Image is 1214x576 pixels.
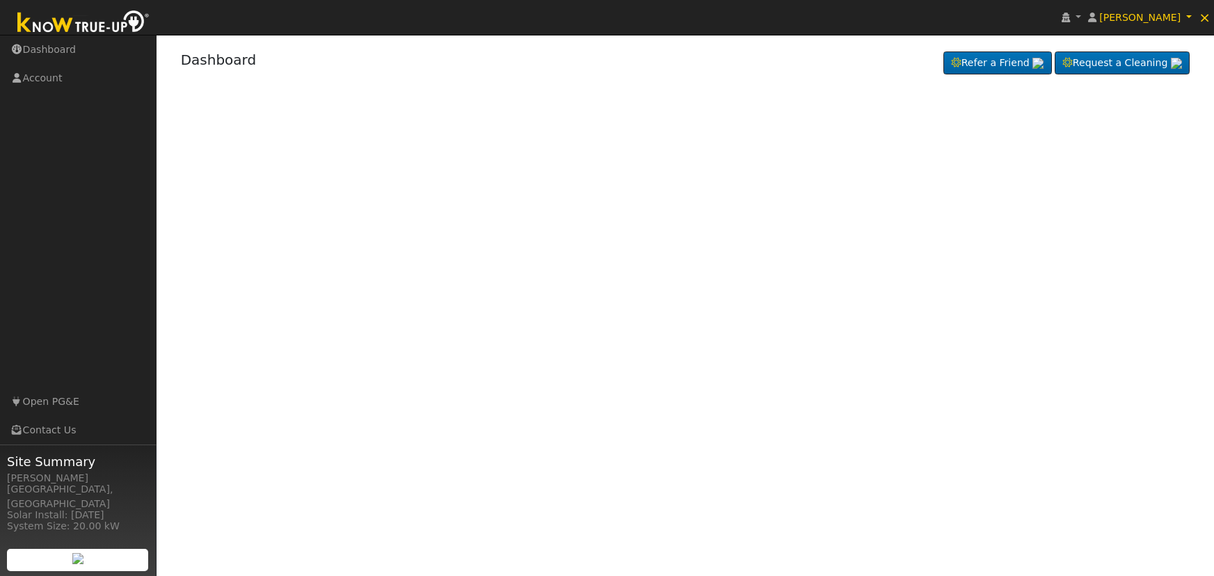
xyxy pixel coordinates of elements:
a: Request a Cleaning [1055,51,1190,75]
img: retrieve [72,553,83,564]
a: Refer a Friend [943,51,1052,75]
img: Know True-Up [10,8,157,39]
img: retrieve [1171,58,1182,69]
img: retrieve [1032,58,1044,69]
span: [PERSON_NAME] [1099,12,1181,23]
span: × [1199,9,1211,26]
div: [PERSON_NAME] [7,471,149,486]
div: Solar Install: [DATE] [7,508,149,522]
div: [GEOGRAPHIC_DATA], [GEOGRAPHIC_DATA] [7,482,149,511]
span: Site Summary [7,452,149,471]
a: Dashboard [181,51,257,68]
div: System Size: 20.00 kW [7,519,149,534]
